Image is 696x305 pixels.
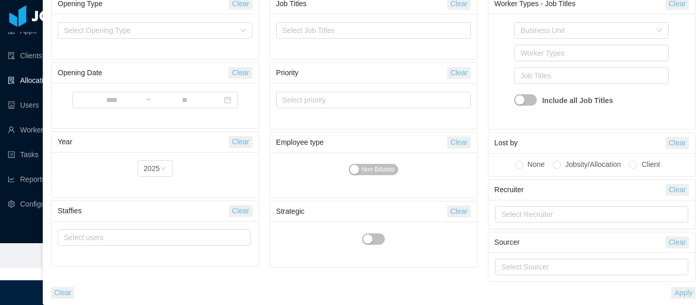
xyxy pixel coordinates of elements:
i: icon: line-chart [8,176,15,183]
span: None [523,160,549,168]
div: Employee type [276,133,447,152]
div: Select Sourcer [501,262,677,272]
span: Configuration [20,200,63,208]
div: Worker Types [520,48,658,58]
button: Clear [229,136,252,148]
strong: Include all Job Titles [542,90,613,111]
button: Apply [671,287,695,299]
div: Year [58,132,229,151]
div: Select Recruiter [501,209,677,219]
div: Sourcer [495,233,666,252]
div: Priority [276,63,447,82]
span: Non Billable [362,164,395,175]
button: Clear [229,67,252,79]
span: Reports [20,175,45,183]
span: Jobsity/Allocation [561,160,625,168]
i: icon: down [656,27,663,35]
a: icon: auditClients [8,45,95,66]
button: Clear [666,236,689,248]
button: Clear [666,137,689,149]
div: Lost by [495,133,666,152]
button: Clear [447,206,470,217]
i: icon: solution [8,77,15,84]
button: Clear [447,67,470,79]
div: Job Titles [520,71,658,81]
a: icon: profileTasks [8,144,95,165]
button: Clear [229,205,252,217]
div: Select Job Titles [282,25,460,36]
div: Strategic [276,202,447,221]
div: Opening Date [58,63,229,82]
span: Client [637,160,664,168]
i: icon: setting [8,200,15,208]
div: Select Opening Type [64,25,235,36]
i: icon: down [240,27,246,35]
i: icon: calendar [224,96,231,104]
span: Allocation [20,76,52,84]
div: Select priority [282,95,455,105]
div: Business Unit [520,25,651,36]
div: Select users [64,232,240,243]
button: Clear [447,137,470,148]
button: Clear [666,184,689,196]
button: Clear [51,287,74,299]
div: 2025 [144,161,160,176]
a: icon: userWorkers [8,120,95,140]
div: Staffies [58,201,229,221]
a: icon: robotUsers [8,95,95,115]
div: Recruiter [495,180,666,199]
